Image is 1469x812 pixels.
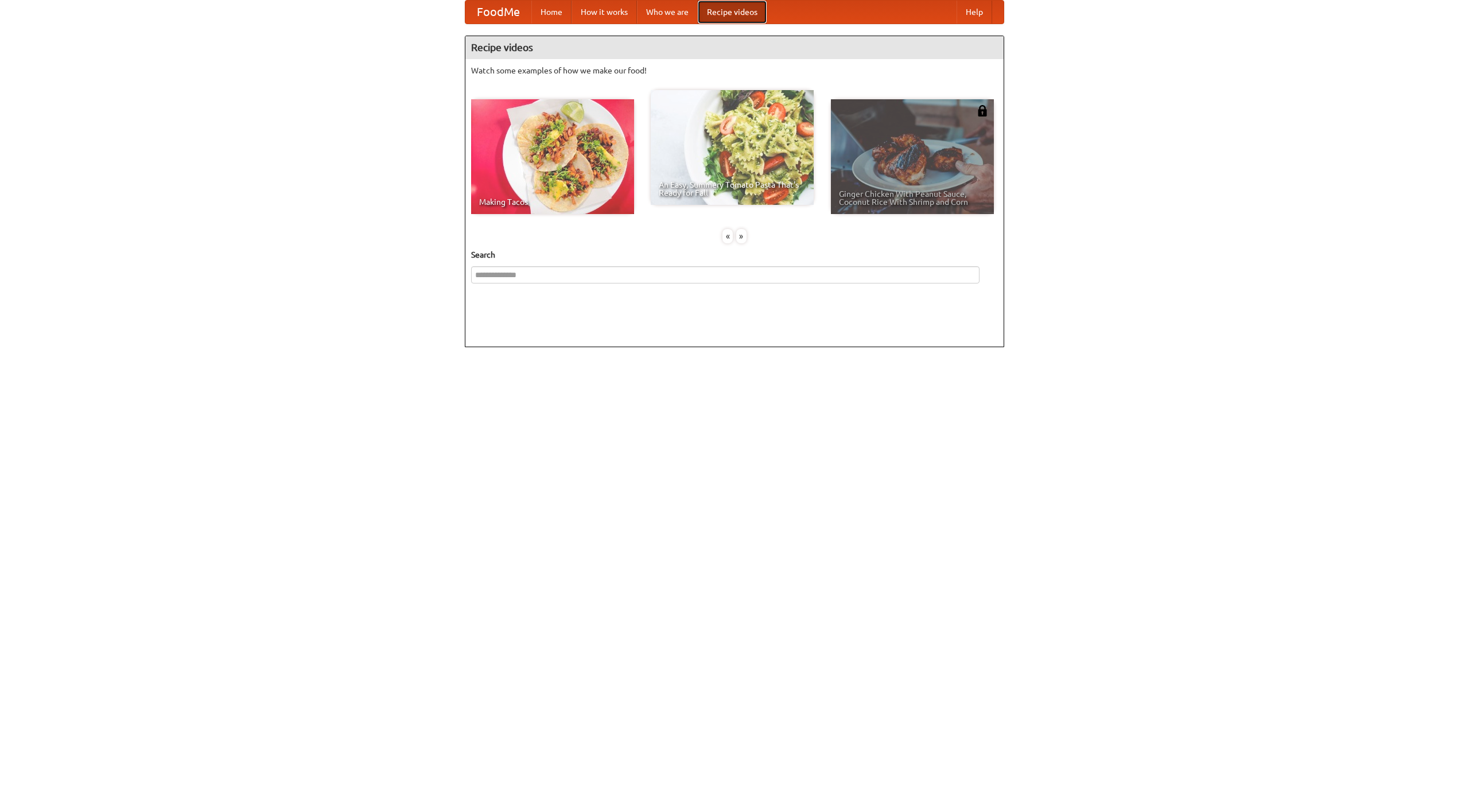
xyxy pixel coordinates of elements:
a: FoodMe [465,1,531,24]
a: Help [957,1,992,24]
div: » [736,229,747,243]
div: « [722,229,733,243]
a: An Easy, Summery Tomato Pasta That's Ready for Fall [651,90,814,205]
img: 483408.png [977,105,988,116]
a: Making Tacos [471,99,634,214]
a: Recipe videos [698,1,767,24]
h5: Search [471,249,998,261]
span: An Easy, Summery Tomato Pasta That's Ready for Fall [659,181,806,197]
span: Making Tacos [479,198,626,206]
a: Home [531,1,572,24]
a: How it works [572,1,637,24]
p: Watch some examples of how we make our food! [471,65,998,76]
a: Who we are [637,1,698,24]
h4: Recipe videos [465,36,1004,59]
